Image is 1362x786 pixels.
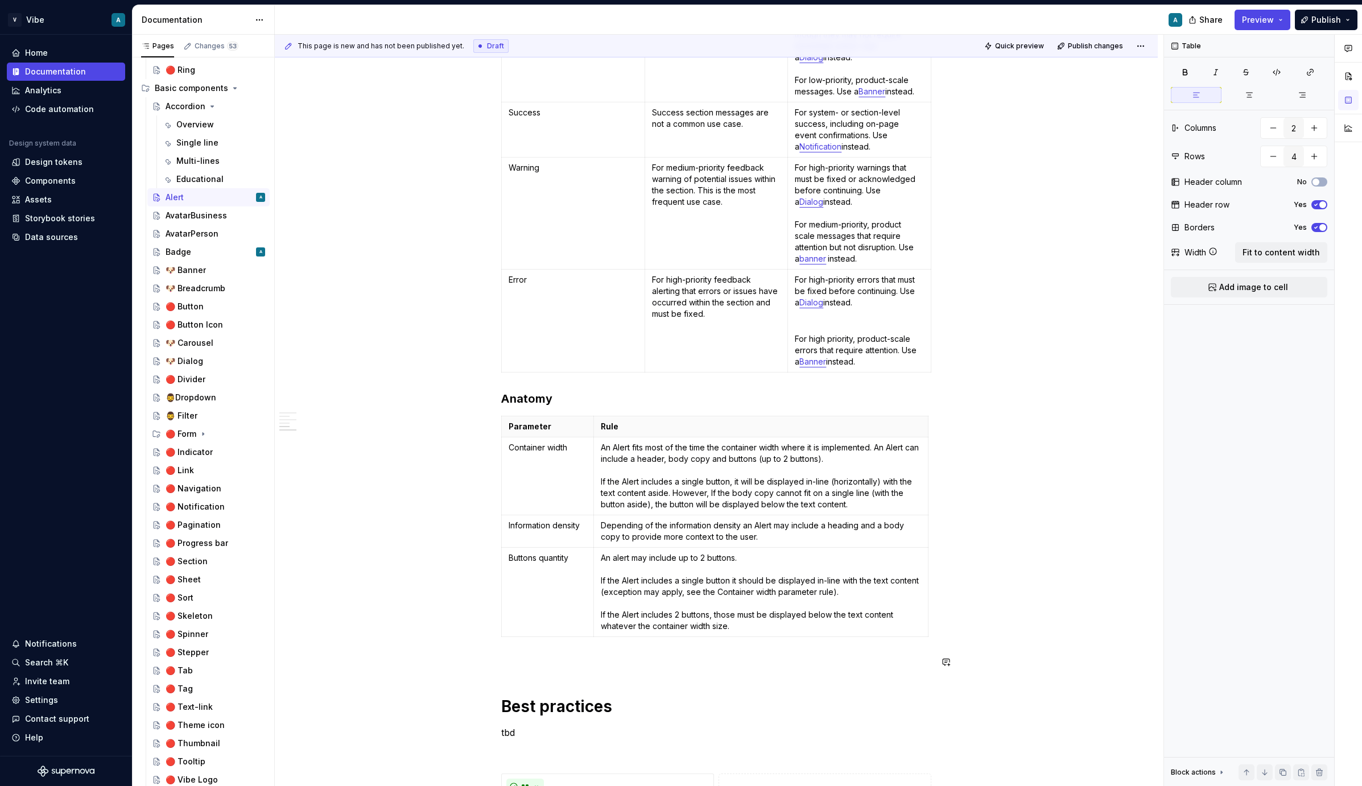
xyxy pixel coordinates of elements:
a: AlertA [147,188,270,206]
a: 🔴 Section [147,552,270,570]
a: Code automation [7,100,125,118]
a: 🔴 Thumbnail [147,734,270,752]
a: AvatarBusiness [147,206,270,225]
div: Analytics [25,85,61,96]
div: Basic components [155,82,228,94]
div: AvatarPerson [166,228,218,239]
a: Home [7,44,125,62]
a: 🐶 Carousel [147,334,270,352]
a: 🔴 Button [147,297,270,316]
div: 🔴 Divider [166,374,205,385]
p: For high priority, product-scale errors that require attention. Use a instead. [795,333,924,367]
div: 🔴 Spinner [166,628,208,640]
div: Accordion [166,101,205,112]
a: Accordion [147,97,270,115]
span: Share [1199,14,1223,26]
p: For system- or section-level success, including on-page event confirmations. Use a instead. [795,107,924,152]
div: 🔴 Sheet [166,574,201,585]
div: Block actions [1171,764,1226,780]
div: Search ⌘K [25,657,68,668]
p: For high-priority errors that must be fixed before continuing. Use a instead. [795,274,924,308]
div: 🔴 Pagination [166,519,221,531]
p: Depending of the information density an Alert may include a heading and a body copy to provide mo... [601,520,921,543]
div: Educational [176,173,224,185]
div: 🔴 Notification [166,501,225,512]
button: Notifications [7,635,125,653]
a: Assets [7,191,125,209]
p: Success [509,107,638,118]
h1: Best practices [501,696,931,717]
p: Success section messages are not a common use case. [652,107,781,130]
div: Home [25,47,48,59]
div: Contact support [25,713,89,725]
p: Rule [601,421,921,432]
a: Single line [158,134,270,152]
div: 🔴 Form [166,428,196,440]
a: Documentation [7,63,125,81]
a: BadgeA [147,243,270,261]
span: Draft [487,42,504,51]
a: 🧔‍♂️Dropdown [147,388,270,407]
label: Yes [1294,200,1307,209]
h3: Anatomy [501,391,931,407]
div: Storybook stories [25,213,95,224]
button: Add image to cell [1171,277,1327,297]
a: 🔴 Tooltip [147,752,270,771]
p: Buttons quantity [509,552,587,564]
div: Design system data [9,139,76,148]
a: 🔴 Link [147,461,270,479]
button: Help [7,729,125,747]
a: Components [7,172,125,190]
a: 🔴 Text-link [147,698,270,716]
div: Header row [1184,199,1229,210]
div: 🔴 Link [166,465,194,476]
a: Multi-lines [158,152,270,170]
div: 🔴 Button [166,301,204,312]
div: 🐶 Dialog [166,355,203,367]
a: 🔴 Progress bar [147,534,270,552]
a: Analytics [7,81,125,100]
a: 🔴 Spinner [147,625,270,643]
div: 🐶 Carousel [166,337,213,349]
button: Fit to content width [1235,242,1327,263]
button: Quick preview [981,38,1049,54]
div: 🔴 Theme icon [166,719,225,731]
a: Educational [158,170,270,188]
div: Design tokens [25,156,82,168]
svg: Supernova Logo [38,766,94,777]
div: Changes [195,42,238,51]
p: An Alert fits most of the time the container width where it is implemented. An Alert can include ... [601,442,921,510]
a: Notification [799,142,841,151]
div: 🔴 Section [166,556,208,567]
a: Banner [799,357,826,366]
button: Preview [1235,10,1290,30]
div: Alert [166,192,184,203]
span: 53 [227,42,238,51]
p: An alert may include up to 2 buttons. If the Alert includes a single button it should be displaye... [601,552,921,632]
div: Components [25,175,76,187]
div: AvatarBusiness [166,210,227,221]
span: This page is new and has not been published yet. [298,42,464,51]
div: 🔴 Ring [166,64,195,76]
a: 🐶 Dialog [147,352,270,370]
a: 🧔‍♂️ Filter [147,407,270,425]
div: 🔴 Tag [166,683,193,694]
div: 🔴 Tab [166,665,193,676]
div: Width [1184,247,1206,258]
p: Parameter [509,421,587,432]
div: Badge [166,246,191,258]
div: Rows [1184,151,1205,162]
span: Fit to content width [1243,247,1320,258]
p: Information density [509,520,587,531]
label: Yes [1294,223,1307,232]
div: Pages [141,42,174,51]
div: Borders [1184,222,1215,233]
button: Search ⌘K [7,653,125,672]
a: 🔴 Notification [147,498,270,516]
div: 🧔‍♂️ Filter [166,410,197,421]
a: 🔴 Stepper [147,643,270,661]
div: Multi-lines [176,155,220,167]
a: 🔴 Navigation [147,479,270,498]
a: Settings [7,691,125,709]
span: Preview [1242,14,1274,26]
